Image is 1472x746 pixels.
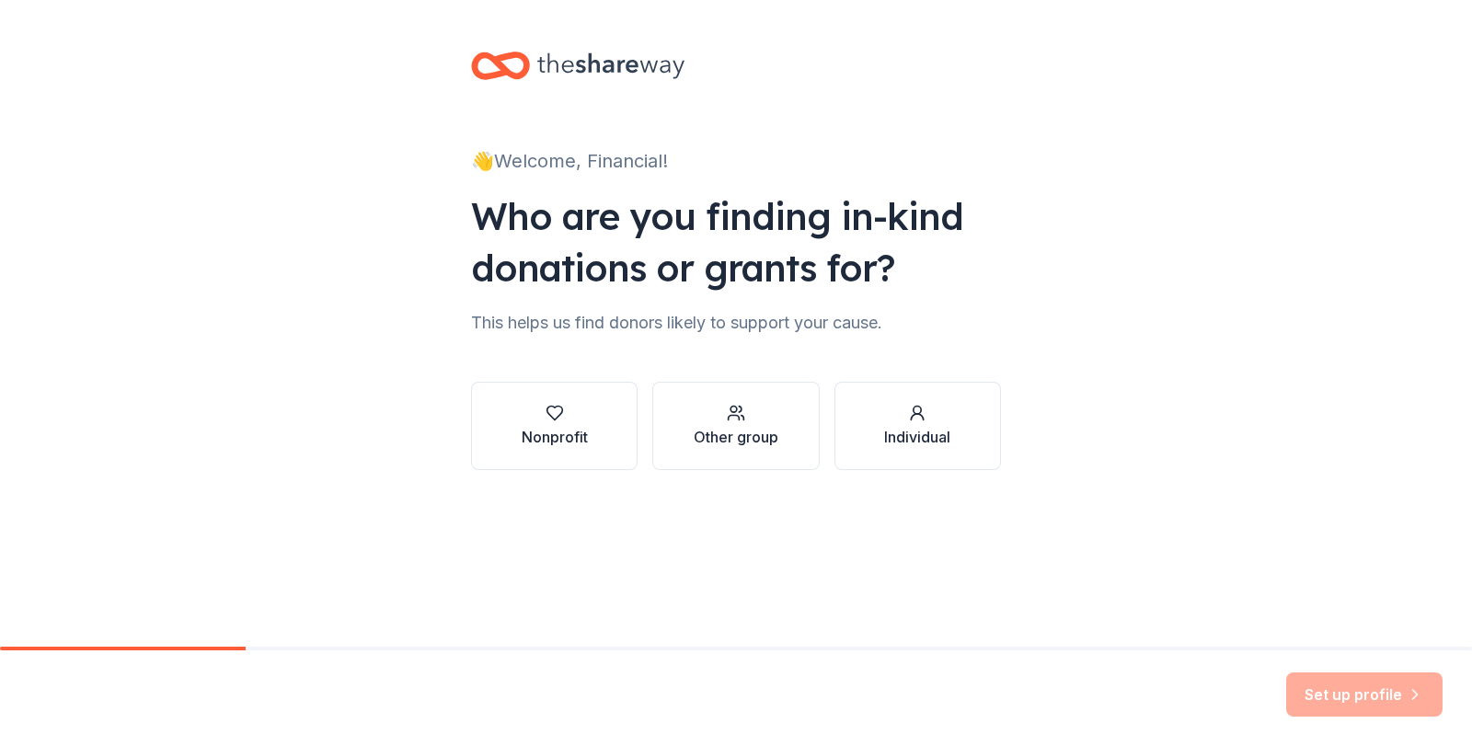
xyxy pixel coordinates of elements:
[471,308,1001,338] div: This helps us find donors likely to support your cause.
[471,190,1001,293] div: Who are you finding in-kind donations or grants for?
[471,146,1001,176] div: 👋 Welcome, Financial!
[652,382,819,470] button: Other group
[522,426,588,448] div: Nonprofit
[834,382,1001,470] button: Individual
[694,426,778,448] div: Other group
[471,382,638,470] button: Nonprofit
[884,426,950,448] div: Individual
